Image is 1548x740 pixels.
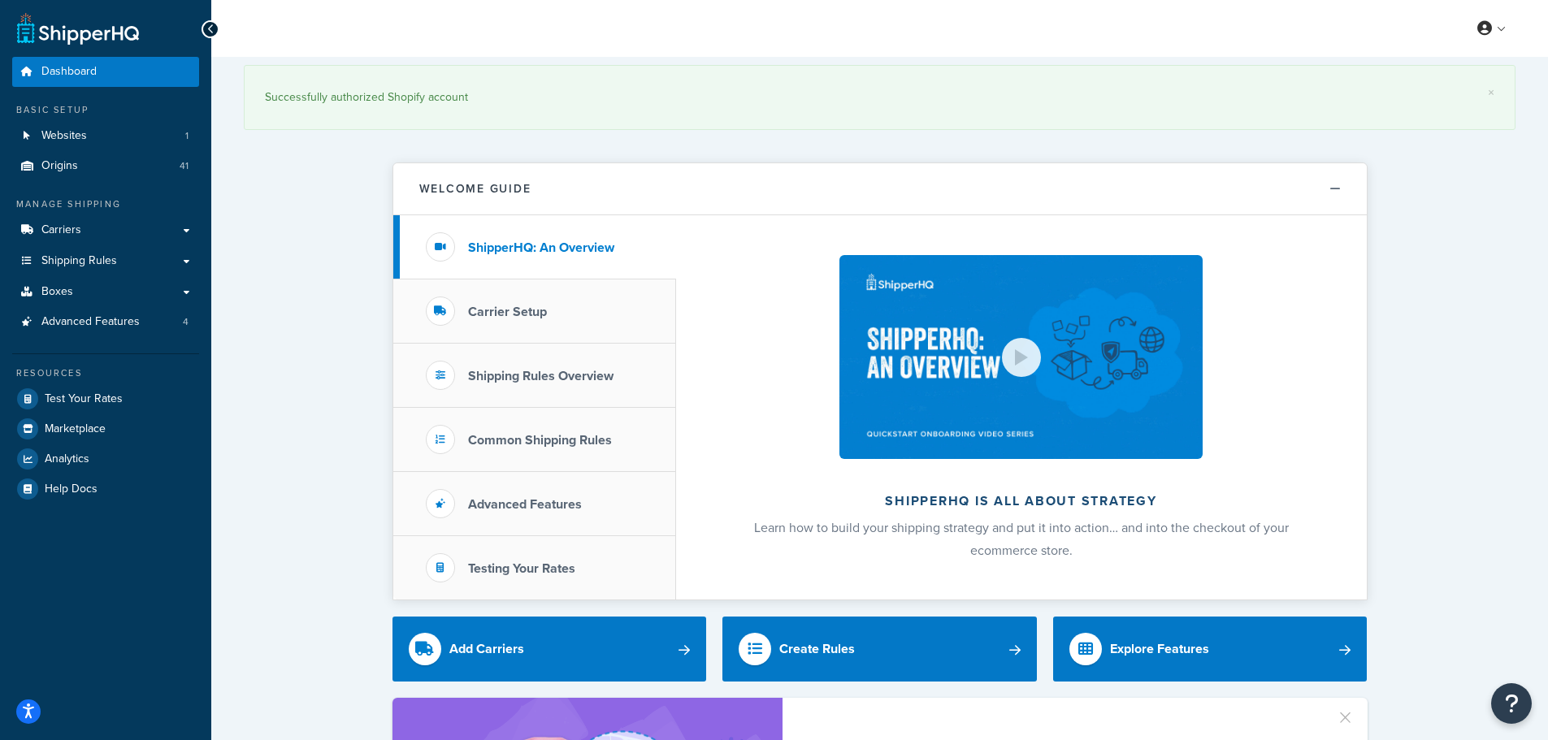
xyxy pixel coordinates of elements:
[41,159,78,173] span: Origins
[45,452,89,466] span: Analytics
[12,103,199,117] div: Basic Setup
[41,223,81,237] span: Carriers
[12,474,199,504] a: Help Docs
[41,129,87,143] span: Websites
[1110,638,1209,660] div: Explore Features
[41,315,140,329] span: Advanced Features
[41,254,117,268] span: Shipping Rules
[12,215,199,245] a: Carriers
[41,285,73,299] span: Boxes
[392,617,707,682] a: Add Carriers
[1488,86,1494,99] a: ×
[468,240,614,255] h3: ShipperHQ: An Overview
[468,433,612,448] h3: Common Shipping Rules
[41,65,97,79] span: Dashboard
[12,414,199,444] a: Marketplace
[839,255,1202,459] img: ShipperHQ is all about strategy
[779,638,855,660] div: Create Rules
[12,307,199,337] a: Advanced Features4
[449,638,524,660] div: Add Carriers
[468,497,582,512] h3: Advanced Features
[180,159,189,173] span: 41
[1053,617,1368,682] a: Explore Features
[185,129,189,143] span: 1
[468,561,575,576] h3: Testing Your Rates
[419,183,531,195] h2: Welcome Guide
[468,305,547,319] h3: Carrier Setup
[45,392,123,406] span: Test Your Rates
[12,121,199,151] a: Websites1
[45,422,106,436] span: Marketplace
[12,384,199,413] a: Test Your Rates
[12,151,199,181] li: Origins
[722,617,1037,682] a: Create Rules
[12,307,199,337] li: Advanced Features
[12,197,199,211] div: Manage Shipping
[12,121,199,151] li: Websites
[12,246,199,276] a: Shipping Rules
[754,518,1289,560] span: Learn how to build your shipping strategy and put it into action… and into the checkout of your e...
[12,277,199,307] a: Boxes
[45,483,98,496] span: Help Docs
[12,57,199,87] a: Dashboard
[12,151,199,181] a: Origins41
[1491,683,1532,724] button: Open Resource Center
[265,86,1494,109] div: Successfully authorized Shopify account
[12,366,199,380] div: Resources
[468,369,614,383] h3: Shipping Rules Overview
[12,444,199,474] a: Analytics
[183,315,189,329] span: 4
[393,163,1367,215] button: Welcome Guide
[719,494,1324,508] h2: ShipperHQ is all about strategy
